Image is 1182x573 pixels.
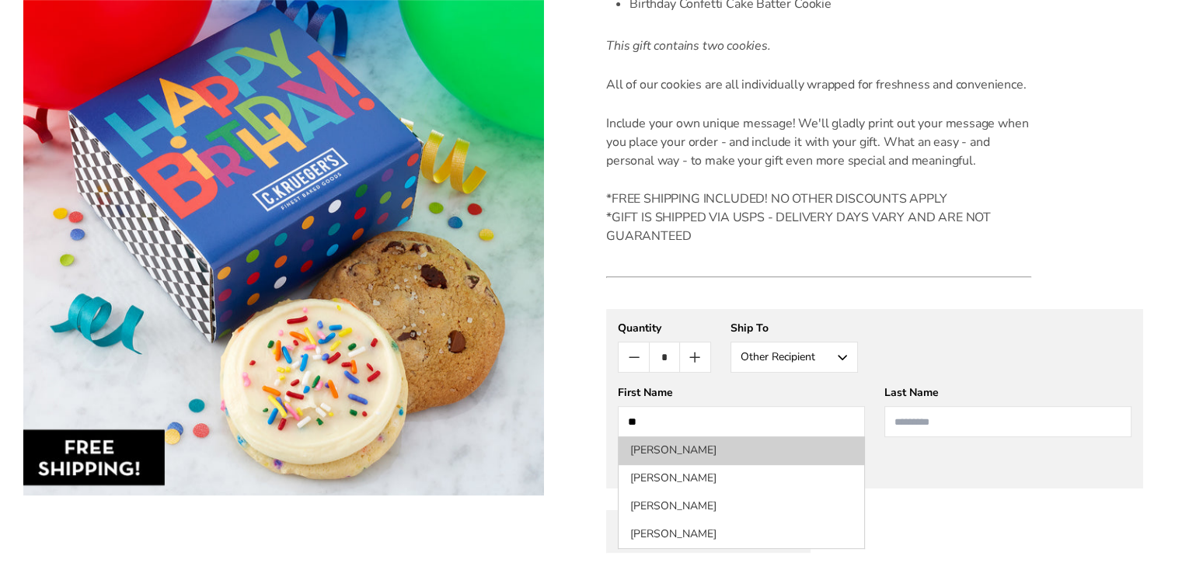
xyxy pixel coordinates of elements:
div: *GIFT IS SHIPPED VIA USPS - DELIVERY DAYS VARY AND ARE NOT GUARANTEED [606,208,1031,245]
input: Last Name [884,406,1131,437]
input: Quantity [649,342,679,372]
p: All of our cookies are all individually wrapped for freshness and convenience. [606,75,1031,94]
gfm-form: New recipient [606,309,1143,488]
div: *Shipping address will be collected at checkout [618,450,1131,464]
iframe: Sign Up via Text for Offers [12,514,161,561]
p: Include your own unique message! We'll gladly print out your message when you place your order - ... [606,114,1031,170]
div: Ship To [730,321,858,335]
button: Count plus [680,342,710,372]
button: Count minus [619,342,649,372]
button: Other Recipient [730,342,858,373]
div: Last Name [884,385,1131,400]
li: [PERSON_NAME] [619,492,864,520]
div: First Name [618,385,865,400]
li: [PERSON_NAME] [619,520,864,548]
input: First Name [618,406,865,437]
div: Quantity [618,321,711,335]
button: Add Another Recipient [606,510,811,553]
div: *FREE SHIPPING INCLUDED! NO OTHER DISCOUNTS APPLY [606,189,1031,208]
em: This gift contains two cookies. [606,37,771,54]
li: [PERSON_NAME] [619,436,864,464]
li: [PERSON_NAME] [619,464,864,492]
